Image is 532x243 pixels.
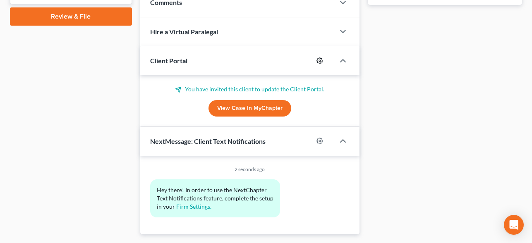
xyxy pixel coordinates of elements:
a: Firm Settings. [176,203,211,210]
a: Review & File [10,7,132,26]
div: 2 seconds ago [150,166,350,173]
span: Hire a Virtual Paralegal [150,28,218,36]
p: You have invited this client to update the Client Portal. [150,85,350,93]
div: Open Intercom Messenger [504,215,524,235]
span: NextMessage: Client Text Notifications [150,137,266,145]
span: Client Portal [150,57,187,64]
span: Hey there! In order to use the NextChapter Text Notifications feature, complete the setup in your [157,186,275,210]
a: View Case in MyChapter [208,100,291,117]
